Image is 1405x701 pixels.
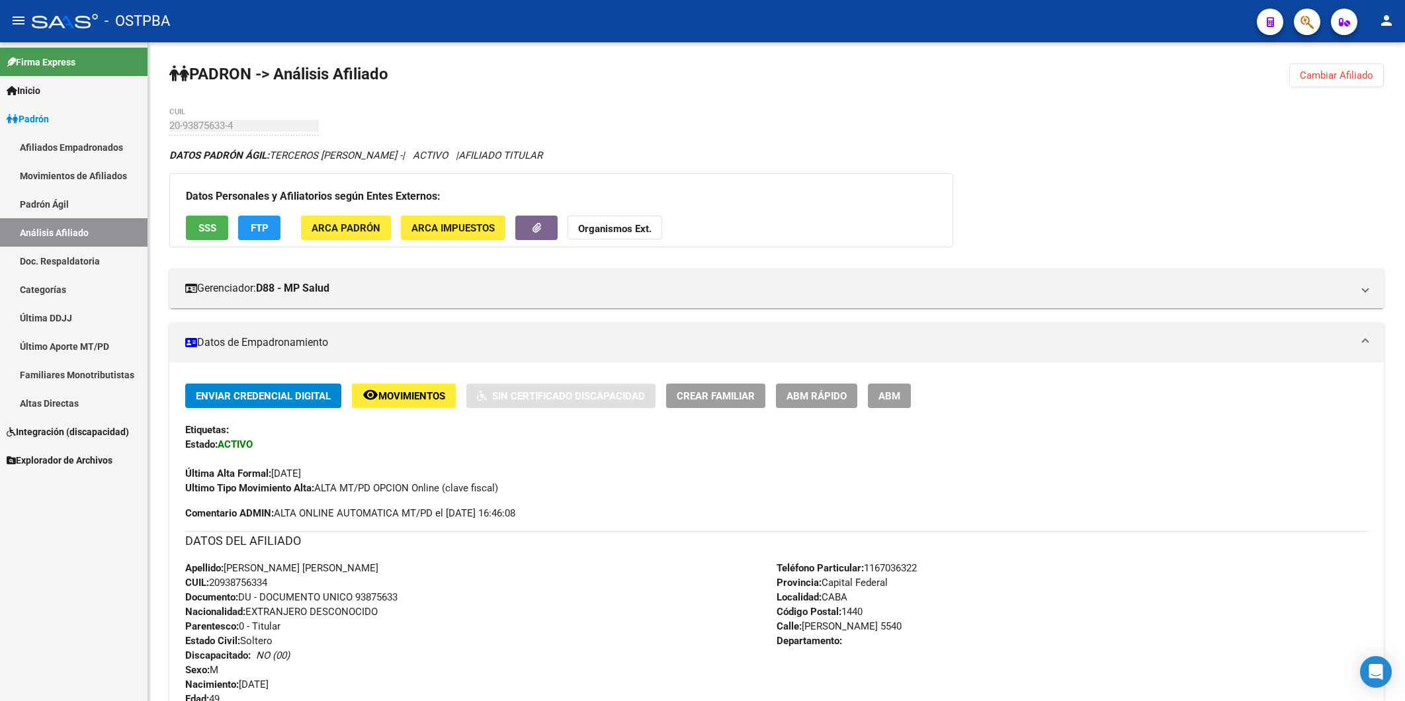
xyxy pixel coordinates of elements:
span: Movimientos [378,390,445,402]
mat-panel-title: Gerenciador: [185,281,1352,296]
button: FTP [238,216,280,240]
span: Cambiar Afiliado [1300,69,1373,81]
span: ABM Rápido [787,390,847,402]
strong: Sexo: [185,664,210,676]
span: Firma Express [7,55,75,69]
span: CABA [777,591,847,603]
div: Open Intercom Messenger [1360,656,1392,688]
strong: Comentario ADMIN: [185,507,274,519]
button: Cambiar Afiliado [1289,63,1384,87]
span: M [185,664,218,676]
span: ABM [878,390,900,402]
strong: Ultimo Tipo Movimiento Alta: [185,482,314,494]
span: AFILIADO TITULAR [458,149,542,161]
span: 20938756334 [185,577,267,589]
mat-icon: remove_red_eye [362,387,378,403]
span: ALTA MT/PD OPCION Online (clave fiscal) [185,482,498,494]
span: Capital Federal [777,577,888,589]
button: Movimientos [352,384,456,408]
button: ARCA Impuestos [401,216,505,240]
mat-panel-title: Datos de Empadronamiento [185,335,1352,350]
i: | ACTIVO | [169,149,542,161]
span: ALTA ONLINE AUTOMATICA MT/PD el [DATE] 16:46:08 [185,506,515,520]
span: Explorador de Archivos [7,453,112,468]
strong: Etiquetas: [185,424,229,436]
span: ARCA Padrón [312,222,380,234]
strong: D88 - MP Salud [256,281,329,296]
strong: Última Alta Formal: [185,468,271,479]
strong: Localidad: [777,591,822,603]
strong: Teléfono Particular: [777,562,864,574]
strong: CUIL: [185,577,209,589]
span: [DATE] [185,468,301,479]
strong: Calle: [777,620,802,632]
span: FTP [251,222,269,234]
span: Enviar Credencial Digital [196,390,331,402]
mat-expansion-panel-header: Datos de Empadronamiento [169,323,1384,362]
span: DU - DOCUMENTO UNICO 93875633 [185,591,398,603]
mat-icon: menu [11,13,26,28]
h3: DATOS DEL AFILIADO [185,532,1368,550]
strong: Departamento: [777,635,842,647]
button: Sin Certificado Discapacidad [466,384,656,408]
span: - OSTPBA [105,7,170,36]
span: Soltero [185,635,273,647]
strong: Parentesco: [185,620,239,632]
strong: ACTIVO [218,438,253,450]
button: ARCA Padrón [301,216,391,240]
span: [PERSON_NAME] 5540 [777,620,902,632]
span: Inicio [7,83,40,98]
span: [PERSON_NAME] [PERSON_NAME] [185,562,378,574]
span: Integración (discapacidad) [7,425,129,439]
button: ABM Rápido [776,384,857,408]
strong: Nacionalidad: [185,606,245,618]
span: [DATE] [185,679,269,690]
span: EXTRANJERO DESCONOCIDO [185,606,378,618]
span: TERCEROS [PERSON_NAME] - [169,149,402,161]
span: ARCA Impuestos [411,222,495,234]
span: Sin Certificado Discapacidad [492,390,645,402]
span: Padrón [7,112,49,126]
strong: Código Postal: [777,606,841,618]
button: ABM [868,384,911,408]
strong: Estado: [185,438,218,450]
strong: Documento: [185,591,238,603]
span: 0 - Titular [185,620,280,632]
span: SSS [198,222,216,234]
span: Crear Familiar [677,390,755,402]
strong: Provincia: [777,577,822,589]
strong: Discapacitado: [185,649,251,661]
i: NO (00) [256,649,290,661]
strong: Estado Civil: [185,635,240,647]
strong: Nacimiento: [185,679,239,690]
button: Crear Familiar [666,384,765,408]
button: Organismos Ext. [568,216,662,240]
strong: Apellido: [185,562,224,574]
button: Enviar Credencial Digital [185,384,341,408]
span: 1440 [777,606,863,618]
strong: PADRON -> Análisis Afiliado [169,65,388,83]
strong: Organismos Ext. [578,223,652,235]
h3: Datos Personales y Afiliatorios según Entes Externos: [186,187,937,206]
mat-expansion-panel-header: Gerenciador:D88 - MP Salud [169,268,1384,308]
span: 1167036322 [777,562,917,574]
button: SSS [186,216,228,240]
strong: DATOS PADRÓN ÁGIL: [169,149,269,161]
mat-icon: person [1379,13,1394,28]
